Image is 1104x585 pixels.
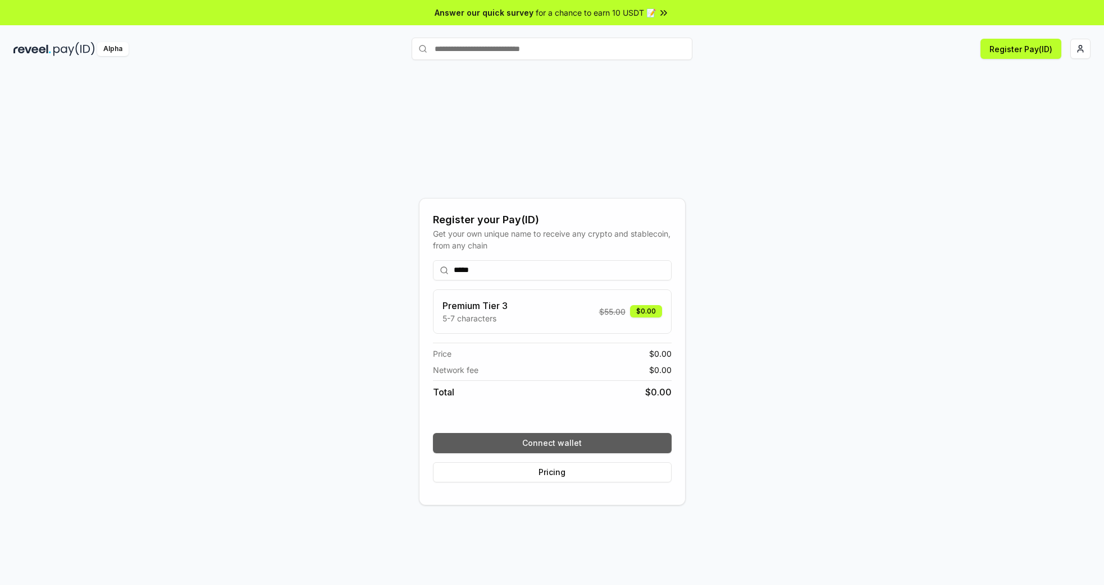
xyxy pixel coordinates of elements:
[442,312,508,324] p: 5-7 characters
[53,42,95,56] img: pay_id
[433,348,451,360] span: Price
[97,42,129,56] div: Alpha
[433,364,478,376] span: Network fee
[433,212,672,228] div: Register your Pay(ID)
[433,228,672,251] div: Get your own unique name to receive any crypto and stablecoin, from any chain
[435,7,533,19] span: Answer our quick survey
[433,433,672,453] button: Connect wallet
[433,462,672,482] button: Pricing
[536,7,656,19] span: for a chance to earn 10 USDT 📝
[645,385,672,399] span: $ 0.00
[649,348,672,360] span: $ 0.00
[630,305,662,317] div: $0.00
[433,385,454,399] span: Total
[13,42,51,56] img: reveel_dark
[649,364,672,376] span: $ 0.00
[599,306,626,317] span: $ 55.00
[442,299,508,312] h3: Premium Tier 3
[980,39,1061,59] button: Register Pay(ID)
